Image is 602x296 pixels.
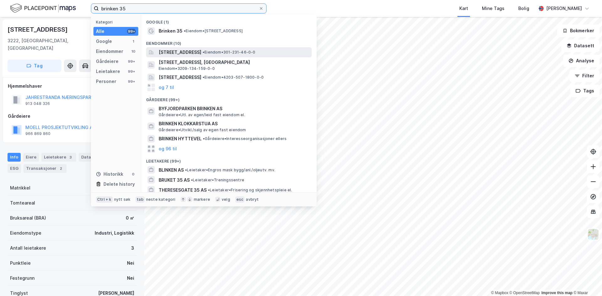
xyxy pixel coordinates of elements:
div: 2 [58,165,64,172]
div: 99+ [127,29,136,34]
button: Bokmerker [557,24,599,37]
a: Improve this map [541,291,573,295]
div: [STREET_ADDRESS] [8,24,69,34]
span: • [208,188,210,192]
iframe: Chat Widget [571,266,602,296]
span: • [203,50,204,55]
div: Punktleie [10,259,31,267]
button: Tag [8,60,61,72]
div: Antall leietakere [10,244,46,252]
div: 913 048 326 [25,101,50,106]
div: Kontrollprogram for chat [571,266,602,296]
div: esc [235,196,245,203]
div: Matrikkel [10,184,30,192]
div: Eiendommer [96,48,123,55]
div: Transaksjoner [24,164,66,173]
div: Historikk [96,170,123,178]
div: Gårdeiere [8,112,136,120]
span: Brinken 35 [159,27,182,35]
div: Leietakere [41,153,76,162]
div: Personer [96,78,116,85]
div: Info [8,153,21,162]
div: Delete history [103,180,135,188]
button: Datasett [561,39,599,52]
div: 0 [131,172,136,177]
div: avbryt [246,197,259,202]
div: Google (1) [141,15,317,26]
span: BRINKEN HYTTEVEL [159,135,202,143]
div: Gårdeiere [96,58,119,65]
span: • [203,75,204,80]
div: velg [222,197,230,202]
span: BRUKET 35 AS [159,176,190,184]
span: THERESESGATE 35 AS [159,186,207,194]
span: Eiendom • [STREET_ADDRESS] [184,29,243,34]
div: Nei [127,259,134,267]
button: og 96 til [159,145,177,153]
button: Tags [570,85,599,97]
div: 3 [67,154,74,160]
div: Mine Tags [482,5,504,12]
span: [STREET_ADDRESS] [159,74,201,81]
div: Gårdeiere (99+) [141,92,317,104]
button: og 7 til [159,84,174,91]
div: 10 [131,49,136,54]
div: 966 869 860 [25,131,50,136]
span: • [203,136,205,141]
img: logo.f888ab2527a4732fd821a326f86c7f29.svg [10,3,76,14]
div: Festegrunn [10,274,34,282]
div: Hjemmelshaver [8,82,136,90]
span: Eiendom • 3209-134-159-0-0 [159,66,215,71]
span: [STREET_ADDRESS], [GEOGRAPHIC_DATA] [159,59,309,66]
a: OpenStreetMap [510,291,540,295]
div: Industri, Logistikk [95,229,134,237]
div: tab [135,196,145,203]
div: markere [194,197,210,202]
span: BLINKEN AS [159,166,184,174]
img: Z [587,228,599,240]
div: Eiendomstype [10,229,41,237]
div: 3222, [GEOGRAPHIC_DATA], [GEOGRAPHIC_DATA] [8,37,99,52]
div: Alle [96,28,104,35]
div: ESG [8,164,21,173]
div: 3 [131,244,134,252]
div: Datasett [79,153,110,162]
span: • [185,168,187,172]
span: BYFJORDPARKEN BRINKEN AS [159,105,309,112]
a: Mapbox [491,291,508,295]
span: Gårdeiere • Interesseorganisasjoner ellers [203,136,287,141]
div: Eiendommer (10) [141,36,317,47]
span: Leietaker • Treningssentre [191,178,244,183]
div: 99+ [127,69,136,74]
div: Bolig [518,5,529,12]
div: 1 [131,39,136,44]
div: Leietakere [96,68,120,75]
span: [STREET_ADDRESS] [159,49,201,56]
div: 0 ㎡ [126,214,134,222]
span: Leietaker • Engros mask bygg/anl./oljeutv. mv. [185,168,275,173]
div: Nei [127,274,134,282]
div: Kart [459,5,468,12]
span: • [191,178,193,182]
div: Ctrl + k [96,196,113,203]
button: Analyse [563,55,599,67]
span: Leietaker • Frisering og skjønnhetspleie el. [208,188,292,193]
input: Søk på adresse, matrikkel, gårdeiere, leietakere eller personer [99,4,259,13]
div: 99+ [127,79,136,84]
span: Gårdeiere • Utl. av egen/leid fast eiendom el. [159,112,245,117]
span: Eiendom • 4203-507-1800-0-0 [203,75,264,80]
div: Kategori [96,20,138,24]
button: Filter [569,70,599,82]
div: Tomteareal [10,199,35,207]
div: nytt søk [114,197,131,202]
div: [PERSON_NAME] [546,5,582,12]
div: Leietakere (99+) [141,154,317,165]
div: Google [96,38,112,45]
div: 99+ [127,59,136,64]
div: Bruksareal (BRA) [10,214,46,222]
span: Gårdeiere • Utvikl./salg av egen fast eiendom [159,127,246,132]
span: Eiendom • 301-231-46-0-0 [203,50,256,55]
span: • [184,29,186,33]
div: neste kategori [146,197,176,202]
div: Eiere [23,153,39,162]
